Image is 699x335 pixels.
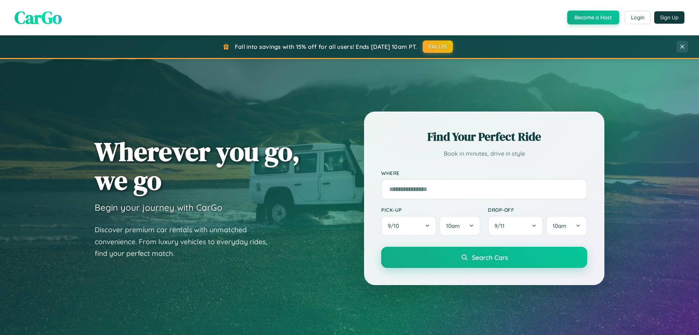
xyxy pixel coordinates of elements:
[381,129,587,145] h2: Find Your Perfect Ride
[381,148,587,159] p: Book in minutes, drive in style
[423,40,453,53] button: FALL15
[95,224,277,260] p: Discover premium car rentals with unmatched convenience. From luxury vehicles to everyday rides, ...
[235,43,417,50] span: Fall into savings with 15% off for all users! Ends [DATE] 10am PT.
[388,222,403,229] span: 9 / 10
[553,222,566,229] span: 10am
[625,11,651,24] button: Login
[472,253,508,261] span: Search Cars
[381,170,587,176] label: Where
[654,11,684,24] button: Sign Up
[381,216,437,236] button: 9/10
[95,202,222,213] h3: Begin your journey with CarGo
[15,5,62,30] span: CarGo
[439,216,481,236] button: 10am
[546,216,587,236] button: 10am
[381,247,587,268] button: Search Cars
[381,207,481,213] label: Pick-up
[95,137,300,195] h1: Wherever you go, we go
[494,222,508,229] span: 9 / 11
[488,207,587,213] label: Drop-off
[446,222,460,229] span: 10am
[488,216,543,236] button: 9/11
[567,11,619,24] button: Become a Host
